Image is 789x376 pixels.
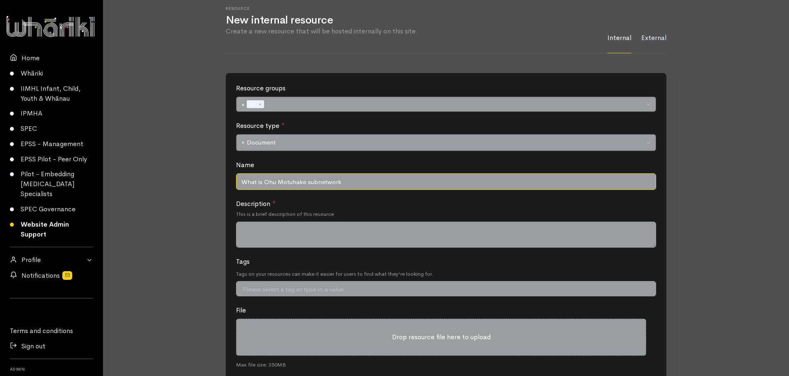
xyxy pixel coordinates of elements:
[241,138,644,147] span: Document
[236,121,285,131] label: Resource type
[607,23,631,53] a: Internal
[226,26,598,36] p: Create a new resource that will be hosted internally on this site.
[236,199,276,209] label: Description
[236,210,656,218] small: This is a brief description of this resource
[247,100,264,109] li: All
[236,257,250,267] label: Tags
[236,83,286,93] label: Resource groups
[10,364,93,374] h6: Admin
[226,6,598,11] h6: Resource
[35,303,68,313] iframe: LinkedIn Embedded Content
[241,285,657,294] input: Please select a tag or type in a value
[641,23,666,53] a: External
[226,14,598,26] h1: New internal resource
[259,100,262,109] span: ×
[241,138,245,147] span: Remove all items
[236,361,646,369] small: Max file size: 250MB
[236,160,254,170] label: Name
[241,100,245,110] span: Remove all items
[236,134,656,151] span: Document
[236,270,656,278] small: Tags on your resources can make it easier for users to find what they're looking for.
[392,333,491,341] span: Drop resource file here to upload
[236,305,246,315] label: File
